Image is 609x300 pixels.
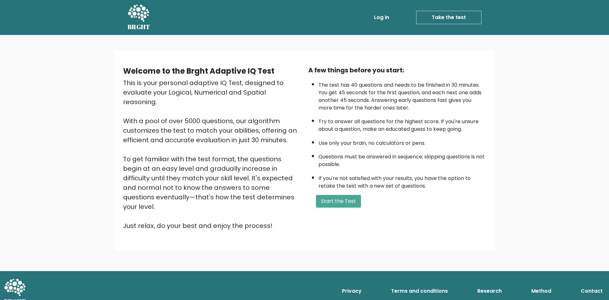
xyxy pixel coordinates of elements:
[318,115,486,133] li: Try to answer all questions for the highest score. If you're unsure about a question, make an edu...
[318,136,486,147] li: Use only your brain, no calculators or pens.
[123,66,274,76] b: Welcome to the Brght Adaptive IQ Test
[318,150,486,168] li: Questions must be answered in sequence; skipping questions is not possible.
[416,11,481,24] a: Take the test
[128,3,150,32] a: BRGHT
[316,195,361,208] button: Start the Test
[123,78,301,230] div: This is your personal adaptive IQ Test, designed to evaluate your Logical, Numerical and Spatial ...
[529,285,554,297] a: Method
[308,65,486,75] div: A few things before you start:
[128,23,150,31] h5: BRGHT
[339,285,364,297] a: Privacy
[318,78,486,112] li: The test has 40 questions and needs to be finished in 30 minutes. You get 45 seconds for the firs...
[389,285,450,297] a: Terms and conditions
[371,11,392,24] a: Log in
[318,171,486,190] li: If you're not satisfied with your results, you have the option to retake the test with a new set ...
[578,285,605,297] a: Contact
[475,285,504,297] a: Research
